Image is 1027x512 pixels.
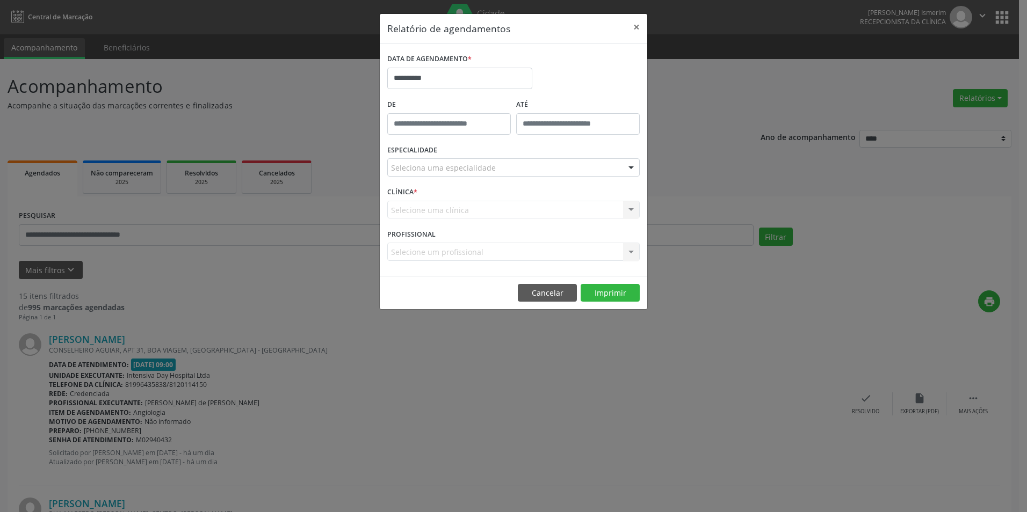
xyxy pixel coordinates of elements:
button: Close [626,14,647,40]
h5: Relatório de agendamentos [387,21,510,35]
label: De [387,97,511,113]
span: Seleciona uma especialidade [391,162,496,173]
label: ATÉ [516,97,640,113]
button: Cancelar [518,284,577,302]
label: PROFISSIONAL [387,226,436,243]
label: CLÍNICA [387,184,417,201]
button: Imprimir [581,284,640,302]
label: ESPECIALIDADE [387,142,437,159]
label: DATA DE AGENDAMENTO [387,51,472,68]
